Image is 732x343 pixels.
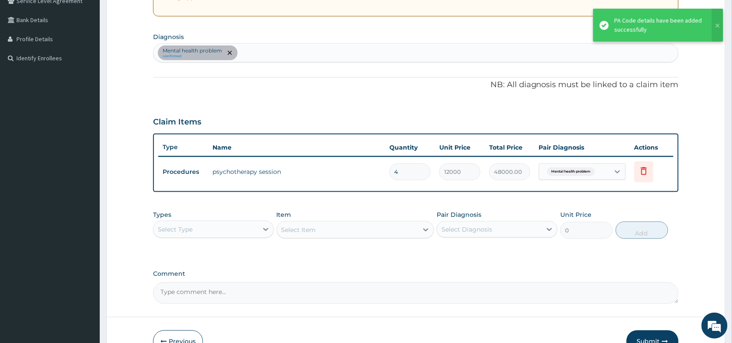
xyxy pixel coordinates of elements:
div: Minimize live chat window [142,4,163,25]
div: Chat with us now [45,49,146,60]
span: We're online! [50,109,120,197]
div: Select Diagnosis [441,225,492,234]
label: Diagnosis [153,33,184,41]
button: Add [616,222,668,239]
th: Type [158,139,208,155]
th: Pair Diagnosis [535,139,630,156]
p: Mental health problem [163,47,222,54]
div: Select Type [158,225,193,234]
label: Comment [153,270,679,278]
th: Total Price [485,139,535,156]
th: Unit Price [435,139,485,156]
th: Name [208,139,385,156]
p: NB: All diagnosis must be linked to a claim item [153,79,679,91]
td: Procedures [158,164,208,180]
textarea: Type your message and hit 'Enter' [4,237,165,267]
label: Types [153,211,171,219]
label: Unit Price [560,210,591,219]
label: Item [277,210,291,219]
div: PA Code details have been added successfully [614,16,704,34]
span: remove selection option [226,49,234,57]
label: Pair Diagnosis [437,210,481,219]
td: psychotherapy session [208,163,385,180]
th: Actions [630,139,673,156]
h3: Claim Items [153,118,201,127]
span: Mental health problem [547,167,595,176]
small: confirmed [163,54,222,59]
th: Quantity [385,139,435,156]
img: d_794563401_company_1708531726252_794563401 [16,43,35,65]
